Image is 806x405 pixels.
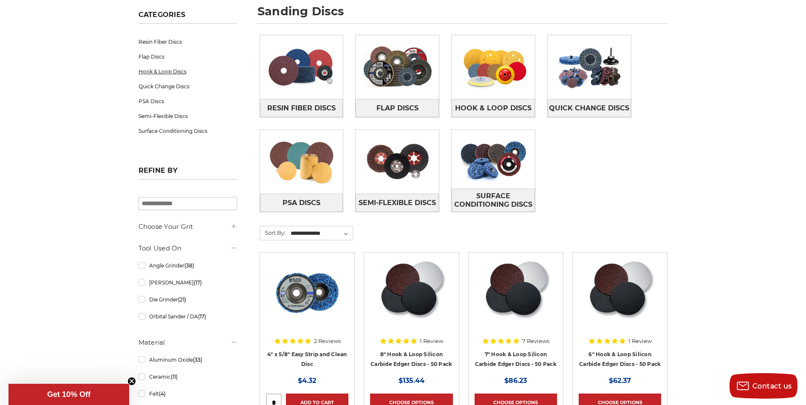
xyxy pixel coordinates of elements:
[139,64,237,79] a: Hook & Loop Discs
[314,338,341,344] span: 2 Reviews
[139,309,237,324] a: Orbital Sander / DA
[609,377,631,385] span: $62.37
[730,373,798,399] button: Contact us
[267,351,347,367] a: 4" x 5/8" Easy Strip and Clean Disc
[139,49,237,64] a: Flap Discs
[139,11,237,24] h5: Categories
[452,99,535,117] a: Hook & Loop Discs
[475,259,557,341] a: Silicon Carbide 7" Hook & Loop Edger Discs
[194,279,202,286] span: (17)
[283,196,320,210] span: PSA Discs
[139,352,237,367] a: Aluminum Oxide
[289,227,353,240] select: Sort By:
[139,79,237,94] a: Quick Change Discs
[193,357,202,363] span: (33)
[452,188,535,212] a: Surface Conditioning Discs
[549,101,629,115] span: Quick Change Discs
[139,243,237,253] h5: Tool Used On
[139,337,237,348] h5: Material
[139,258,237,273] a: Angle Grinder
[139,166,237,180] h5: Refine by
[481,259,550,326] img: Silicon Carbide 7" Hook & Loop Edger Discs
[171,374,178,380] span: (11)
[522,338,549,344] span: 7 Reviews
[260,99,343,117] a: Resin Fiber Discs
[548,99,631,117] a: Quick Change Discs
[475,351,557,367] a: 7" Hook & Loop Silicon Carbide Edger Discs - 50 Pack
[356,194,439,212] a: Semi-Flexible Discs
[452,38,535,96] img: Hook & Loop Discs
[420,338,443,344] span: 1 Review
[377,259,446,326] img: Silicon Carbide 8" Hook & Loop Edger Discs
[159,391,166,397] span: (4)
[178,296,186,303] span: (21)
[399,377,424,385] span: $135.44
[298,377,316,385] span: $4.32
[127,377,136,385] button: Close teaser
[257,6,668,24] h1: sanding discs
[139,109,237,124] a: Semi-Flexible Discs
[139,34,237,49] a: Resin Fiber Discs
[273,259,341,326] img: 4" x 5/8" easy strip and clean discs
[370,351,452,367] a: 8" Hook & Loop Silicon Carbide Edger Discs - 50 Pack
[370,259,452,341] a: Silicon Carbide 8" Hook & Loop Edger Discs
[139,124,237,138] a: Surface Conditioning Discs
[139,275,237,290] a: [PERSON_NAME]
[139,292,237,307] a: Die Grinder
[579,351,661,367] a: 6" Hook & Loop Silicon Carbide Edger Discs - 50 Pack
[266,259,348,341] a: 4" x 5/8" easy strip and clean discs
[628,338,652,344] span: 1 Review
[356,38,439,96] img: Flap Discs
[139,94,237,109] a: PSA Discs
[504,377,527,385] span: $86.23
[267,101,336,115] span: Resin Fiber Discs
[184,262,194,269] span: (38)
[260,226,286,239] label: Sort By:
[139,386,237,401] a: Felt
[452,130,535,188] img: Surface Conditioning Discs
[585,259,654,326] img: Silicon Carbide 6" Hook & Loop Edger Discs
[198,313,206,320] span: (17)
[47,390,90,399] span: Get 10% Off
[359,196,436,210] span: Semi-Flexible Discs
[752,382,792,390] span: Contact us
[8,384,129,405] div: Get 10% OffClose teaser
[455,101,532,115] span: Hook & Loop Discs
[356,99,439,117] a: Flap Discs
[139,222,237,232] h5: Choose Your Grit
[260,194,343,212] a: PSA Discs
[376,101,419,115] span: Flap Discs
[579,259,661,341] a: Silicon Carbide 6" Hook & Loop Edger Discs
[139,369,237,384] a: Ceramic
[548,38,631,96] img: Quick Change Discs
[260,38,343,96] img: Resin Fiber Discs
[260,132,343,191] img: PSA Discs
[356,132,439,191] img: Semi-Flexible Discs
